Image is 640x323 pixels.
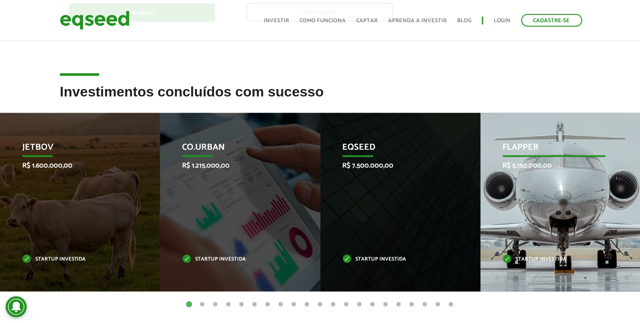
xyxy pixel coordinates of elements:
[343,161,446,170] p: R$ 7.500.000,00
[329,300,337,309] button: 12 of 21
[299,18,346,24] a: Como funciona
[407,300,416,309] button: 18 of 21
[368,300,377,309] button: 15 of 21
[355,300,364,309] button: 14 of 21
[303,300,311,309] button: 10 of 21
[276,300,285,309] button: 8 of 21
[182,161,286,170] p: R$ 1.215.000,00
[356,18,378,24] a: Captar
[198,300,206,309] button: 2 of 21
[250,300,259,309] button: 6 of 21
[211,300,220,309] button: 3 of 21
[381,300,390,309] button: 16 of 21
[264,18,289,24] a: Investir
[503,142,606,157] p: Flapper
[22,257,125,262] p: Startup investida
[494,18,511,24] a: Login
[289,300,298,309] button: 9 of 21
[22,142,125,157] p: JetBov
[457,18,471,24] a: Blog
[182,257,286,262] p: Startup investida
[420,300,429,309] button: 19 of 21
[521,14,582,27] a: Cadastre-se
[263,300,272,309] button: 7 of 21
[343,257,446,262] p: Startup investida
[434,300,442,309] button: 20 of 21
[342,300,351,309] button: 13 of 21
[60,9,130,32] img: EqSeed
[182,142,286,157] p: Co.Urban
[394,300,403,309] button: 17 of 21
[237,300,246,309] button: 5 of 21
[343,142,446,157] p: EqSeed
[316,300,324,309] button: 11 of 21
[60,84,580,113] h2: Investimentos concluídos com sucesso
[503,161,606,170] p: R$ 5.150.000,00
[447,300,455,309] button: 21 of 21
[185,300,193,309] button: 1 of 21
[22,161,125,170] p: R$ 1.600.000,00
[388,18,447,24] a: Aprenda a investir
[503,257,606,262] p: Startup investida
[224,300,233,309] button: 4 of 21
